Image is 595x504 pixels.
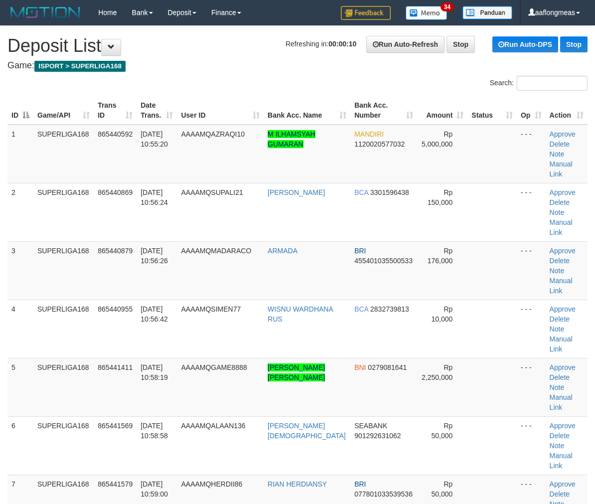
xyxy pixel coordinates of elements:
[517,183,546,241] td: - - -
[422,363,452,381] span: Rp 2,250,000
[264,96,350,125] th: Bank Acc. Name: activate to sort column ascending
[34,61,126,72] span: ISPORT > SUPERLIGA168
[550,315,570,323] a: Delete
[517,358,546,416] td: - - -
[141,130,168,148] span: [DATE] 10:55:20
[417,96,468,125] th: Amount: activate to sort column ascending
[517,76,588,91] input: Search:
[268,247,297,255] a: ARMADA
[341,6,391,20] img: Feedback.jpg
[550,267,565,275] a: Note
[268,188,325,196] a: [PERSON_NAME]
[428,188,453,206] span: Rp 150,000
[422,130,452,148] span: Rp 5,000,000
[268,363,325,381] a: [PERSON_NAME] [PERSON_NAME]
[33,183,94,241] td: SUPERLIGA168
[354,257,413,265] span: Copy 455401035500533 to clipboard
[368,363,407,371] span: Copy 0279081641 to clipboard
[354,130,384,138] span: MANDIRI
[33,416,94,475] td: SUPERLIGA168
[181,305,241,313] span: AAAAMQSIMEN77
[181,130,245,138] span: AAAAMQAZRAQI10
[7,96,33,125] th: ID: activate to sort column descending
[517,96,546,125] th: Op: activate to sort column ascending
[268,480,327,488] a: RIAN HERDIANSY
[7,183,33,241] td: 2
[550,198,570,206] a: Delete
[177,96,264,125] th: User ID: activate to sort column ascending
[550,422,576,430] a: Approve
[98,130,133,138] span: 865440592
[560,36,588,52] a: Stop
[550,247,576,255] a: Approve
[141,247,168,265] span: [DATE] 10:56:26
[550,130,576,138] a: Approve
[550,208,565,216] a: Note
[137,96,177,125] th: Date Trans.: activate to sort column ascending
[428,247,453,265] span: Rp 176,000
[98,247,133,255] span: 865440879
[98,305,133,313] span: 865440955
[350,96,417,125] th: Bank Acc. Number: activate to sort column ascending
[517,416,546,475] td: - - -
[550,335,573,353] a: Manual Link
[33,300,94,358] td: SUPERLIGA168
[98,188,133,196] span: 865440869
[33,125,94,183] td: SUPERLIGA168
[550,305,576,313] a: Approve
[370,305,409,313] span: Copy 2832739813 to clipboard
[94,96,137,125] th: Trans ID: activate to sort column ascending
[354,490,413,498] span: Copy 077801033539536 to clipboard
[141,480,168,498] span: [DATE] 10:59:00
[141,363,168,381] span: [DATE] 10:58:19
[432,422,453,440] span: Rp 50,000
[7,300,33,358] td: 4
[354,480,366,488] span: BRI
[7,416,33,475] td: 6
[33,96,94,125] th: Game/API: activate to sort column ascending
[517,300,546,358] td: - - -
[492,36,558,52] a: Run Auto-DPS
[354,305,368,313] span: BCA
[98,422,133,430] span: 865441569
[517,125,546,183] td: - - -
[550,383,565,391] a: Note
[550,363,576,371] a: Approve
[366,36,445,53] a: Run Auto-Refresh
[141,422,168,440] span: [DATE] 10:58:58
[7,36,588,56] h1: Deposit List
[467,96,517,125] th: Status: activate to sort column ascending
[7,5,83,20] img: MOTION_logo.png
[432,480,453,498] span: Rp 50,000
[546,96,588,125] th: Action: activate to sort column ascending
[286,40,356,48] span: Refreshing in:
[354,422,387,430] span: SEABANK
[141,305,168,323] span: [DATE] 10:56:42
[550,432,570,440] a: Delete
[354,247,366,255] span: BRI
[7,61,588,71] h4: Game:
[490,76,588,91] label: Search:
[550,257,570,265] a: Delete
[33,241,94,300] td: SUPERLIGA168
[354,363,366,371] span: BNI
[354,432,401,440] span: Copy 901292631062 to clipboard
[268,130,315,148] a: M ILHAMSYAH GUMARAN
[7,241,33,300] td: 3
[181,422,245,430] span: AAAAMQALAAN136
[550,480,576,488] a: Approve
[354,188,368,196] span: BCA
[441,2,454,11] span: 34
[354,140,405,148] span: Copy 1120020577032 to clipboard
[181,480,242,488] span: AAAAMQHERDII86
[550,393,573,411] a: Manual Link
[406,6,447,20] img: Button%20Memo.svg
[141,188,168,206] span: [DATE] 10:56:24
[181,188,243,196] span: AAAAMQSUPALI21
[98,480,133,488] span: 865441579
[181,363,247,371] span: AAAAMQGAME8888
[550,188,576,196] a: Approve
[550,160,573,178] a: Manual Link
[550,140,570,148] a: Delete
[268,305,333,323] a: WISNU WARDHANA RUS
